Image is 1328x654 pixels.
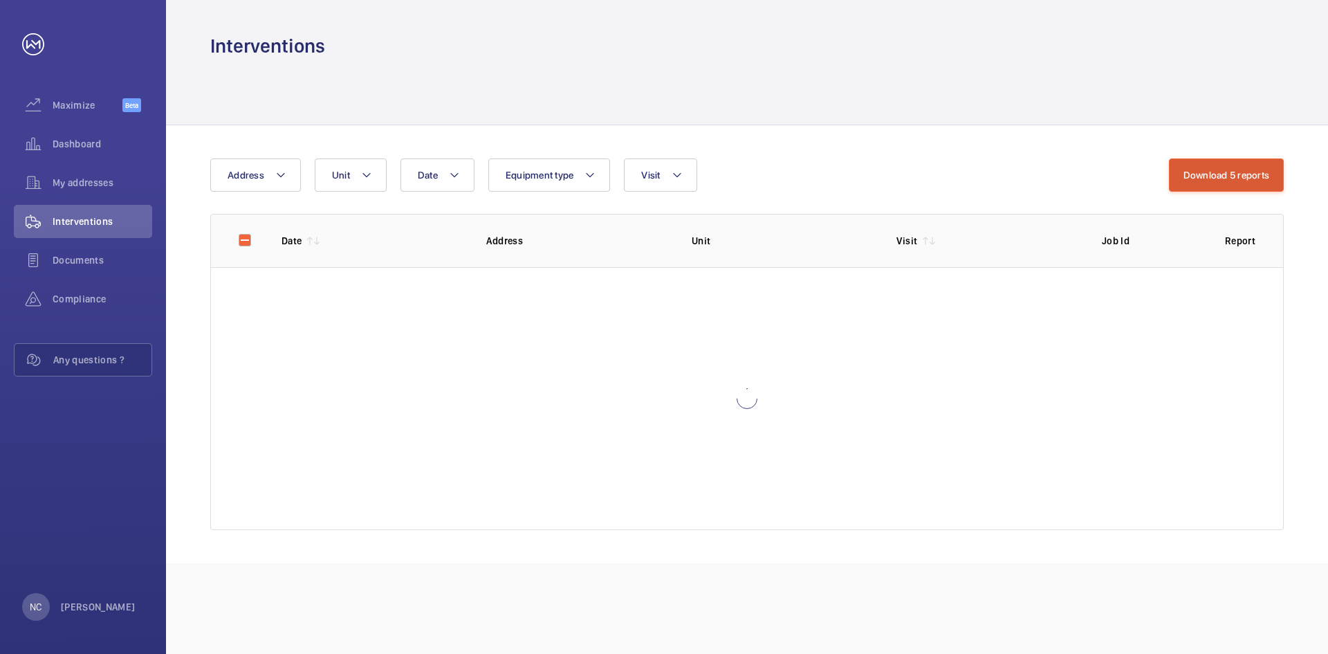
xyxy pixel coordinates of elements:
p: Report [1225,234,1255,248]
span: Unit [332,170,350,181]
span: Visit [641,170,660,181]
button: Unit [315,158,387,192]
span: Date [418,170,438,181]
span: Interventions [53,215,152,228]
span: Compliance [53,292,152,306]
span: My addresses [53,176,152,190]
p: [PERSON_NAME] [61,600,136,614]
p: Date [282,234,302,248]
span: Dashboard [53,137,152,151]
h1: Interventions [210,33,325,59]
span: Address [228,170,264,181]
p: NC [30,600,41,614]
button: Equipment type [488,158,611,192]
p: Address [486,234,670,248]
p: Visit [896,234,917,248]
button: Visit [624,158,697,192]
button: Address [210,158,301,192]
span: Beta [122,98,141,112]
span: Documents [53,253,152,267]
span: Maximize [53,98,122,112]
button: Download 5 reports [1169,158,1284,192]
p: Job Id [1102,234,1203,248]
p: Unit [692,234,875,248]
button: Date [400,158,474,192]
span: Any questions ? [53,353,151,367]
span: Equipment type [506,170,574,181]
